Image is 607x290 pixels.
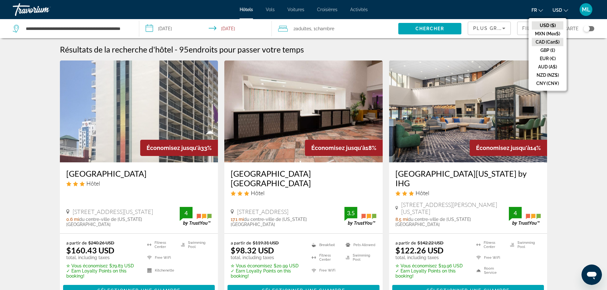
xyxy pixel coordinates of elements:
button: Change language [531,5,543,15]
button: Change currency [553,5,568,15]
button: Select check in and out date [139,19,272,38]
ins: $122.26 USD [395,245,444,255]
span: fr [531,8,537,13]
h1: Résultats de la recherche d'hôtel [60,45,173,54]
button: EUR (€) [532,54,563,63]
button: CNY (CN¥) [532,79,563,88]
div: 4 [180,209,192,217]
p: ✓ Earn Loyalty Points on this booking! [395,268,468,279]
input: Search hotel destination [25,24,129,33]
img: Four Sails Resort [60,60,218,162]
mat-select: Sort by [473,25,505,32]
span: [STREET_ADDRESS][PERSON_NAME][US_STATE] [401,201,509,215]
li: Fitness Center [473,240,507,250]
span: Plus grandes économies [473,26,549,31]
span: Économisez jusqu'à [476,145,530,151]
ins: $160.43 USD [66,245,114,255]
li: Swimming Pool [178,240,212,250]
span: a partir de [66,240,87,245]
div: 18% [305,140,383,156]
span: ✮ Vous économisez [231,263,272,268]
a: [GEOGRAPHIC_DATA] [GEOGRAPHIC_DATA] [231,169,376,188]
span: a partir de [395,240,416,245]
div: 3 star Hotel [231,189,376,196]
span: , 1 [311,24,334,33]
span: du centre-ville de [US_STATE][GEOGRAPHIC_DATA] [395,217,471,227]
span: Hôtels [240,7,253,12]
span: du centre-ville de [US_STATE][GEOGRAPHIC_DATA] [231,217,307,227]
span: 0.6 mi [66,217,79,222]
span: Économisez jusqu'à [311,145,365,151]
del: $119.31 USD [253,240,279,245]
span: ✮ Vous économisez [66,263,108,268]
span: Économisez jusqu'à [147,145,201,151]
img: TrustYou guest rating badge [509,207,541,226]
h2: 95 [179,45,304,54]
img: TrustYou guest rating badge [180,207,212,226]
p: $20.99 USD [231,263,304,268]
a: Croisières [317,7,337,12]
button: User Menu [578,3,594,16]
span: Carte [564,24,579,33]
span: USD [553,8,562,13]
button: Travelers: 2 adults, 0 children [272,19,398,38]
div: 4 [509,209,522,217]
span: [STREET_ADDRESS][US_STATE] [73,208,153,215]
div: 3 star Hotel [66,180,212,187]
button: GBP (£) [532,46,563,54]
span: ✮ Vous économisez [395,263,437,268]
li: Swimming Pool [343,253,376,262]
button: Search [398,23,461,34]
li: Breakfast [308,240,342,250]
button: MXN (Mex$) [532,30,563,38]
iframe: Bouton de lancement de la fenêtre de messagerie [582,265,602,285]
button: NZD (NZ$) [532,71,563,79]
span: Hôtel [416,189,429,196]
a: Activités [350,7,368,12]
span: du centre-ville de [US_STATE][GEOGRAPHIC_DATA] [66,217,142,227]
a: Travorium [13,1,76,18]
del: $142.22 USD [417,240,444,245]
li: Swimming Pool [507,240,541,250]
span: endroits pour passer votre temps [189,45,304,54]
span: Hôtel [86,180,100,187]
a: Voitures [287,7,304,12]
span: [STREET_ADDRESS] [237,208,288,215]
span: 8.5 mi [395,217,408,222]
p: $19.96 USD [395,263,468,268]
span: Hôtel [251,189,264,196]
p: total, including taxes [395,255,468,260]
span: 2 [293,24,311,33]
ins: $98.32 USD [231,245,274,255]
a: Vols [266,7,275,12]
img: Wyndham Garden Norfolk Downtown [224,60,383,162]
button: Filters [517,22,553,35]
button: USD ($) [532,21,563,30]
li: Pets Allowed [343,240,376,250]
button: CAD (Can$) [532,38,563,46]
li: Free WiFi [144,253,178,262]
li: Fitness Center [144,240,178,250]
div: 33% [140,140,218,156]
span: a partir de [231,240,251,245]
span: ML [582,6,590,13]
div: 14% [470,140,547,156]
li: Fitness Center [308,253,342,262]
a: [GEOGRAPHIC_DATA] [66,169,212,178]
a: [GEOGRAPHIC_DATA][US_STATE] by IHG [395,169,541,188]
del: $240.26 USD [88,240,114,245]
span: Adultes [296,26,311,31]
li: Kitchenette [144,266,178,275]
li: Free WiFi [308,266,342,275]
div: 3 star Hotel [395,189,541,196]
img: Crowne Plaza Virginia Beach Town Center by IHG [389,60,547,162]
